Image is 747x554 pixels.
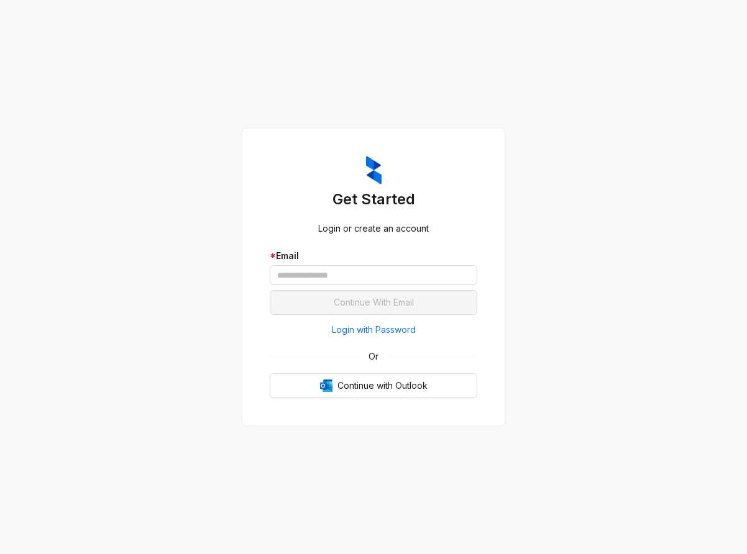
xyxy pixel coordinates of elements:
button: Login with Password [270,320,477,340]
span: Continue with Outlook [337,379,428,393]
button: Continue With Email [270,290,477,315]
div: Login or create an account [270,222,477,235]
span: Or [360,350,387,363]
img: ZumaIcon [366,156,382,184]
span: Login with Password [332,323,416,337]
div: Email [270,249,477,263]
img: Outlook [320,379,332,392]
h3: Get Started [270,189,477,209]
button: OutlookContinue with Outlook [270,373,477,398]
